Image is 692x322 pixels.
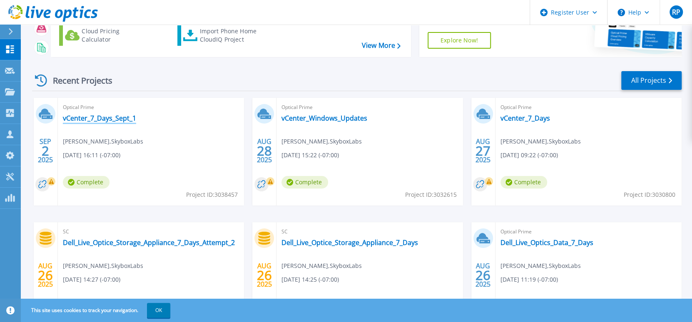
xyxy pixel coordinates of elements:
span: 26 [38,272,53,279]
a: Dell_Live_Optice_Storage_Appliance_7_Days_Attempt_2 [63,238,235,247]
span: 27 [475,147,490,154]
div: AUG 2025 [475,260,491,290]
span: This site uses cookies to track your navigation. [23,303,170,318]
span: 26 [257,272,272,279]
span: 28 [257,147,272,154]
span: [DATE] 14:27 (-07:00) [63,275,120,284]
span: [PERSON_NAME] , SkyboxLabs [63,137,143,146]
a: All Projects [621,71,682,90]
span: SC [281,227,458,236]
span: Complete [281,176,328,188]
div: AUG 2025 [475,136,491,166]
span: SC [63,227,239,236]
span: [DATE] 11:19 (-07:00) [500,275,558,284]
span: [PERSON_NAME] , SkyboxLabs [500,137,581,146]
span: Project ID: 3038457 [186,190,238,199]
a: vCenter_7_Days_Sept_1 [63,114,136,122]
div: Cloud Pricing Calculator [82,27,148,44]
a: vCenter_7_Days [500,114,550,122]
a: View More [362,42,401,50]
a: Dell_Live_Optice_Storage_Appliance_7_Days [281,238,418,247]
span: [DATE] 15:22 (-07:00) [281,151,339,160]
a: Dell_Live_Optics_Data_7_Days [500,238,593,247]
div: AUG 2025 [256,260,272,290]
div: AUG 2025 [256,136,272,166]
span: 26 [475,272,490,279]
span: Optical Prime [500,227,677,236]
span: [PERSON_NAME] , SkyboxLabs [281,137,362,146]
a: Cloud Pricing Calculator [59,25,152,46]
a: Explore Now! [428,32,491,49]
div: SEP 2025 [37,136,53,166]
span: 2 [42,147,49,154]
span: Optical Prime [281,103,458,112]
span: [DATE] 16:11 (-07:00) [63,151,120,160]
span: Project ID: 3032615 [405,190,457,199]
span: Optical Prime [63,103,239,112]
span: Project ID: 3030800 [624,190,675,199]
span: [PERSON_NAME] , SkyboxLabs [63,261,143,270]
div: AUG 2025 [37,260,53,290]
span: RP [672,9,680,15]
span: [PERSON_NAME] , SkyboxLabs [281,261,362,270]
a: vCenter_Windows_Updates [281,114,367,122]
span: [DATE] 14:25 (-07:00) [281,275,339,284]
span: [PERSON_NAME] , SkyboxLabs [500,261,581,270]
div: Recent Projects [32,70,124,91]
div: Import Phone Home CloudIQ Project [199,27,264,44]
span: Complete [500,176,547,188]
span: Complete [63,176,110,188]
button: OK [147,303,170,318]
span: [DATE] 09:22 (-07:00) [500,151,558,160]
span: Optical Prime [500,103,677,112]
